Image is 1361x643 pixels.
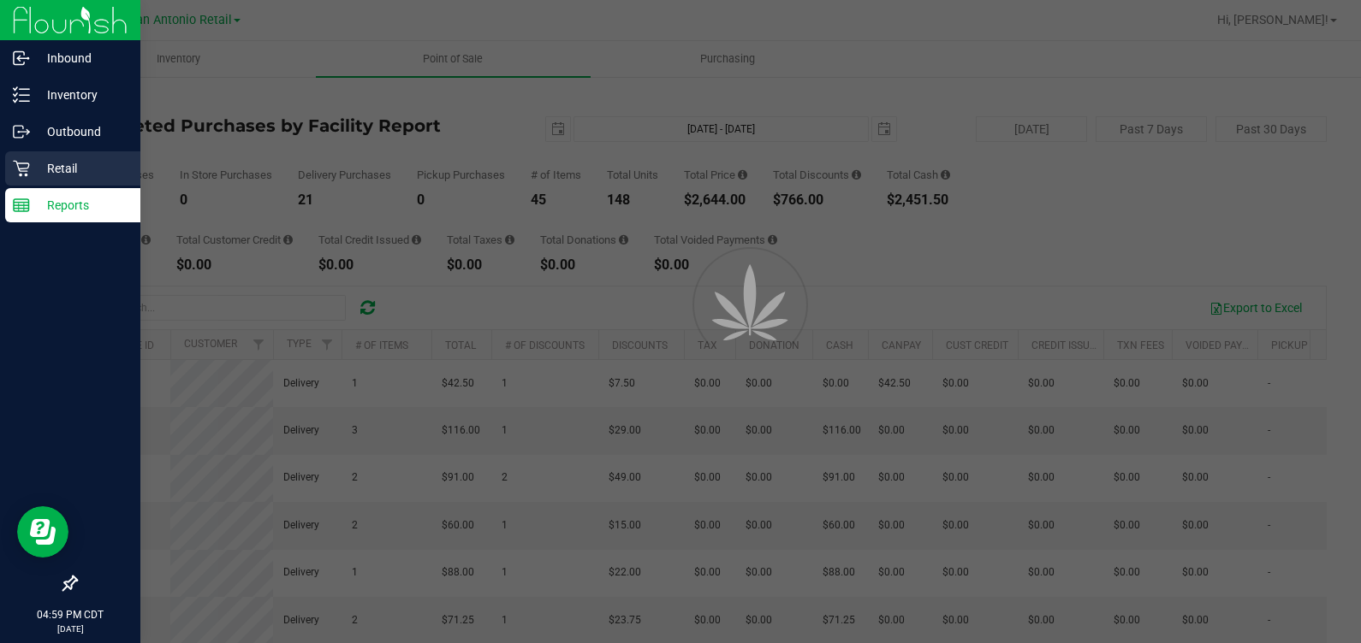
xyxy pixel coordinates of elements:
[30,195,133,215] p: Reports
[30,85,133,105] p: Inventory
[30,121,133,142] p: Outbound
[30,158,133,179] p: Retail
[17,506,68,557] iframe: Resource center
[13,86,30,103] inline-svg: Inventory
[30,48,133,68] p: Inbound
[13,123,30,140] inline-svg: Outbound
[13,160,30,177] inline-svg: Retail
[13,50,30,67] inline-svg: Inbound
[8,607,133,622] p: 04:59 PM CDT
[8,622,133,635] p: [DATE]
[13,197,30,214] inline-svg: Reports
